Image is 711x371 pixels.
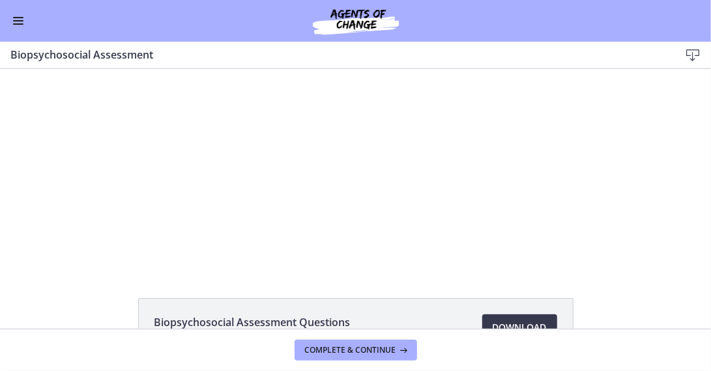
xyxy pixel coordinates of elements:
[10,47,659,62] h3: Biopsychosocial Assessment
[482,314,557,340] a: Download
[493,320,547,335] span: Download
[295,340,417,361] button: Complete & continue
[305,345,396,355] span: Complete & continue
[278,5,434,36] img: Agents of Change
[10,13,26,29] button: Enable menu
[154,314,351,330] span: Biopsychosocial Assessment Questions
